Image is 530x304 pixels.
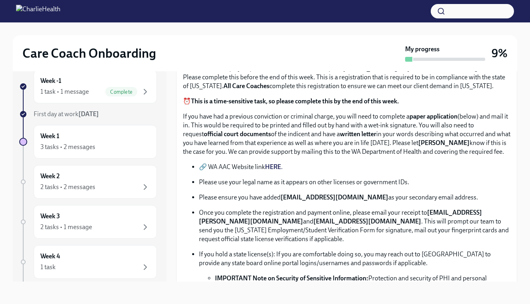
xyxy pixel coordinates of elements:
[215,274,368,282] strong: IMPORTANT Note on Security of Sensitive Information:
[191,97,399,105] strong: This is a time-sensitive task, so please complete this by the end of this week.
[40,252,60,261] h6: Week 4
[265,163,281,171] strong: HERE
[199,163,510,171] p: 🔗 WA AAC Website link
[223,82,269,90] strong: All Care Coaches
[183,112,510,156] p: If you have had a previous conviction or criminal charge, you will need to complete a (below) and...
[199,178,510,187] p: Please use your legal name as it appears on other licenses or government IDs.
[199,209,482,225] strong: [EMAIL_ADDRESS][PERSON_NAME][DOMAIN_NAME]
[22,45,156,61] h2: Care Coach Onboarding
[78,110,99,118] strong: [DATE]
[19,110,157,119] a: First day at work[DATE]
[19,165,157,199] a: Week 22 tasks • 2 messages
[418,139,470,147] strong: [PERSON_NAME]
[19,125,157,159] a: Week 13 tasks • 2 messages
[40,87,89,96] div: 1 task • 1 message
[204,130,271,138] strong: official court documents
[40,172,60,181] h6: Week 2
[40,212,60,221] h6: Week 3
[16,5,60,18] img: CharlieHealth
[40,77,61,85] h6: Week -1
[40,223,92,232] div: 2 tasks • 1 message
[313,217,421,225] strong: [EMAIL_ADDRESS][DOMAIN_NAME]
[199,193,510,202] p: Please ensure you have added as your secondary email address.
[40,263,56,272] div: 1 task
[183,64,510,91] p: Below are the step by step instructions on how to complete your [US_STATE] Agency Affiliated Coun...
[19,70,157,103] a: Week -11 task • 1 messageComplete
[105,89,137,95] span: Complete
[19,245,157,279] a: Week 41 task
[492,46,508,60] h3: 9%
[183,97,510,106] p: ⏰
[19,205,157,239] a: Week 32 tasks • 1 message
[199,250,510,268] p: If you hold a state license(s): If you are comfortable doing so, you may reach out to [GEOGRAPHIC...
[40,143,95,151] div: 3 tasks • 2 messages
[40,132,59,141] h6: Week 1
[405,45,440,54] strong: My progress
[281,193,388,201] strong: [EMAIL_ADDRESS][DOMAIN_NAME]
[340,130,376,138] strong: written letter
[199,208,510,244] p: Once you complete the registration and payment online, please email your receipt to and . This wi...
[34,110,99,118] span: First day at work
[40,183,95,191] div: 2 tasks • 2 messages
[265,163,283,171] a: HERE.
[410,113,458,120] strong: paper application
